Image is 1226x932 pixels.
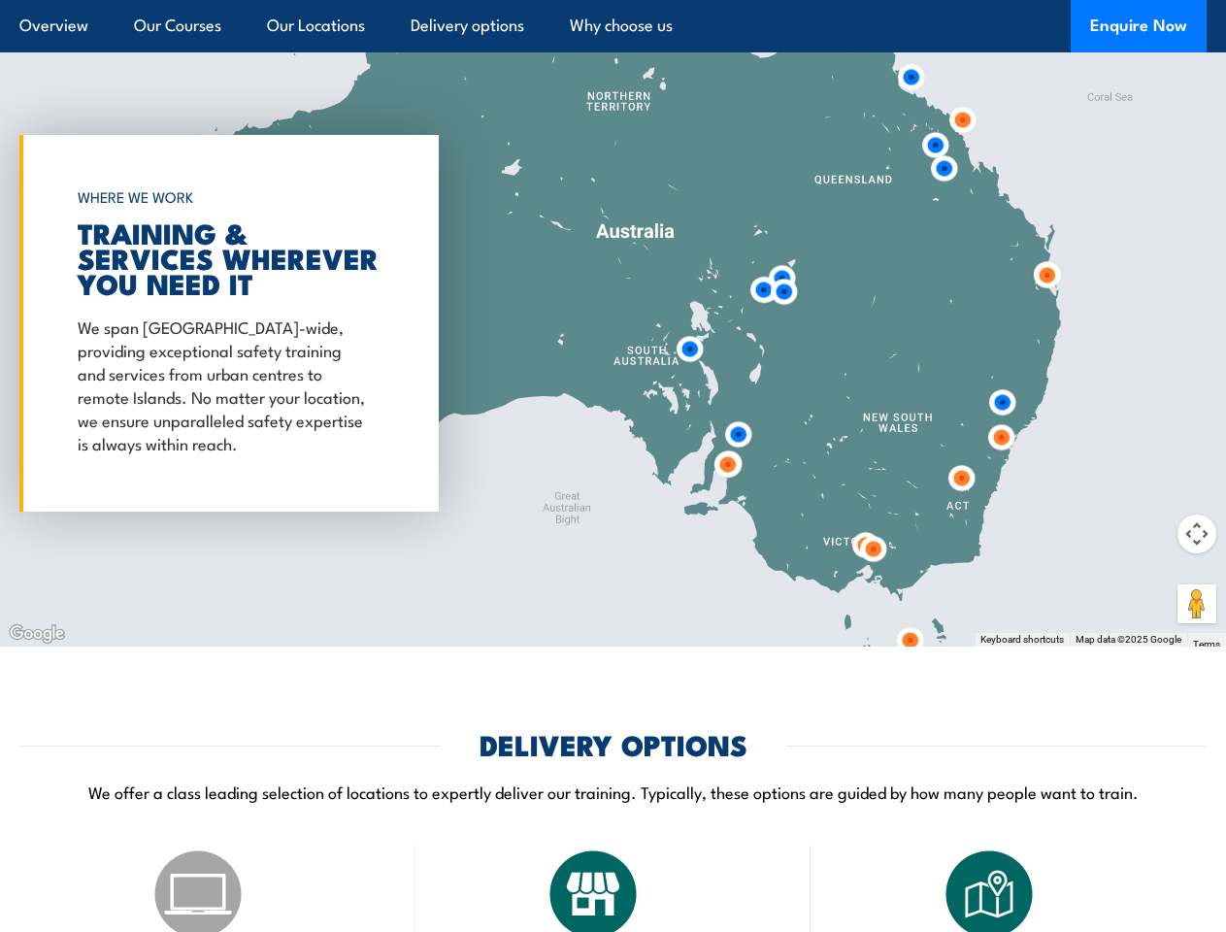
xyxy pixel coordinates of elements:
p: We span [GEOGRAPHIC_DATA]-wide, providing exceptional safety training and services from urban cen... [78,315,371,454]
p: We offer a class leading selection of locations to expertly deliver our training. Typically, thes... [19,781,1207,803]
span: Map data ©2025 Google [1076,634,1181,645]
img: Google [5,621,69,647]
h2: DELIVERY OPTIONS [480,731,747,756]
button: Keyboard shortcuts [980,633,1064,647]
button: Drag Pegman onto the map to open Street View [1177,584,1216,623]
h2: TRAINING & SERVICES WHEREVER YOU NEED IT [78,219,371,295]
button: Map camera controls [1177,515,1216,553]
a: Open this area in Google Maps (opens a new window) [5,621,69,647]
h6: WHERE WE WORK [78,180,371,215]
a: Terms (opens in new tab) [1193,639,1220,649]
